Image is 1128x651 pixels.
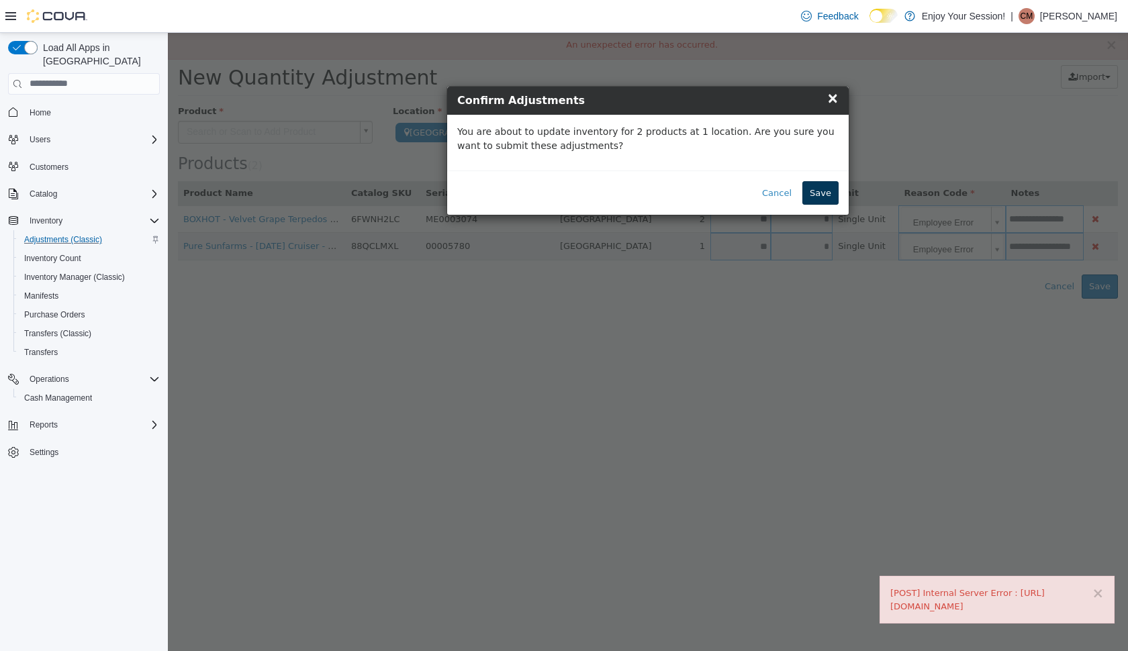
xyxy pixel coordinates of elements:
button: Inventory Manager (Classic) [13,268,165,287]
button: Operations [24,371,75,387]
a: Inventory Count [19,250,87,266]
span: Transfers (Classic) [24,328,91,339]
span: Catalog [30,189,57,199]
button: Operations [3,370,165,389]
span: Transfers [24,347,58,358]
span: Inventory Manager (Classic) [24,272,125,283]
span: Inventory Manager (Classic) [19,269,160,285]
span: Customers [30,162,68,172]
span: CM [1021,8,1033,24]
nav: Complex example [8,97,160,497]
button: Inventory Count [13,249,165,268]
a: Transfers (Classic) [19,325,97,342]
h4: Confirm Adjustments [289,60,671,77]
span: Settings [24,444,160,460]
button: Reports [24,417,63,433]
button: Inventory [24,213,68,229]
span: Adjustments (Classic) [19,232,160,248]
button: Catalog [24,186,62,202]
a: Purchase Orders [19,307,91,323]
span: Adjustments (Classic) [24,234,102,245]
p: You are about to update inventory for 2 products at 1 location. Are you sure you want to submit t... [289,93,671,121]
span: Inventory [24,213,160,229]
button: Transfers (Classic) [13,324,165,343]
p: [PERSON_NAME] [1040,8,1117,24]
span: Operations [24,371,160,387]
span: Purchase Orders [24,309,85,320]
img: Cova [27,9,87,23]
button: Save [634,149,671,173]
span: Inventory Count [19,250,160,266]
span: Operations [30,374,69,385]
span: Inventory [30,215,62,226]
span: Reports [24,417,160,433]
span: Catalog [24,186,160,202]
span: Purchase Orders [19,307,160,323]
span: Reports [30,419,58,430]
a: Cash Management [19,390,97,406]
input: Dark Mode [869,9,898,23]
span: Home [24,104,160,121]
span: Inventory Count [24,253,81,264]
a: Inventory Manager (Classic) [19,269,130,285]
p: Enjoy Your Session! [922,8,1006,24]
span: Users [24,132,160,148]
span: Home [30,107,51,118]
button: Customers [3,157,165,177]
a: Manifests [19,288,64,304]
span: Users [30,134,50,145]
span: Cash Management [24,393,92,403]
span: Load All Apps in [GEOGRAPHIC_DATA] [38,41,160,68]
a: Adjustments (Classic) [19,232,107,248]
button: Users [24,132,56,148]
a: Customers [24,159,74,175]
button: Cancel [587,149,631,173]
button: Transfers [13,343,165,362]
button: Reports [3,415,165,434]
button: Inventory [3,211,165,230]
button: Purchase Orders [13,305,165,324]
span: Feedback [817,9,858,23]
button: Catalog [3,185,165,203]
span: Manifests [19,288,160,304]
a: Home [24,105,56,121]
button: Settings [3,442,165,462]
span: Settings [30,447,58,458]
button: Adjustments (Classic) [13,230,165,249]
button: Manifests [13,287,165,305]
a: Settings [24,444,64,460]
span: Transfers (Classic) [19,325,160,342]
a: Transfers [19,344,63,360]
div: Christina Mitchell [1019,8,1035,24]
button: Users [3,130,165,149]
button: Cash Management [13,389,165,407]
button: × [924,554,936,568]
span: Customers [24,158,160,175]
span: × [659,58,671,74]
span: Cash Management [19,390,160,406]
p: | [1010,8,1013,24]
span: Transfers [19,344,160,360]
a: Feedback [796,3,863,30]
span: Manifests [24,291,58,301]
button: Home [3,103,165,122]
div: [POST] Internal Server Error : [URL][DOMAIN_NAME] [722,554,936,581]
